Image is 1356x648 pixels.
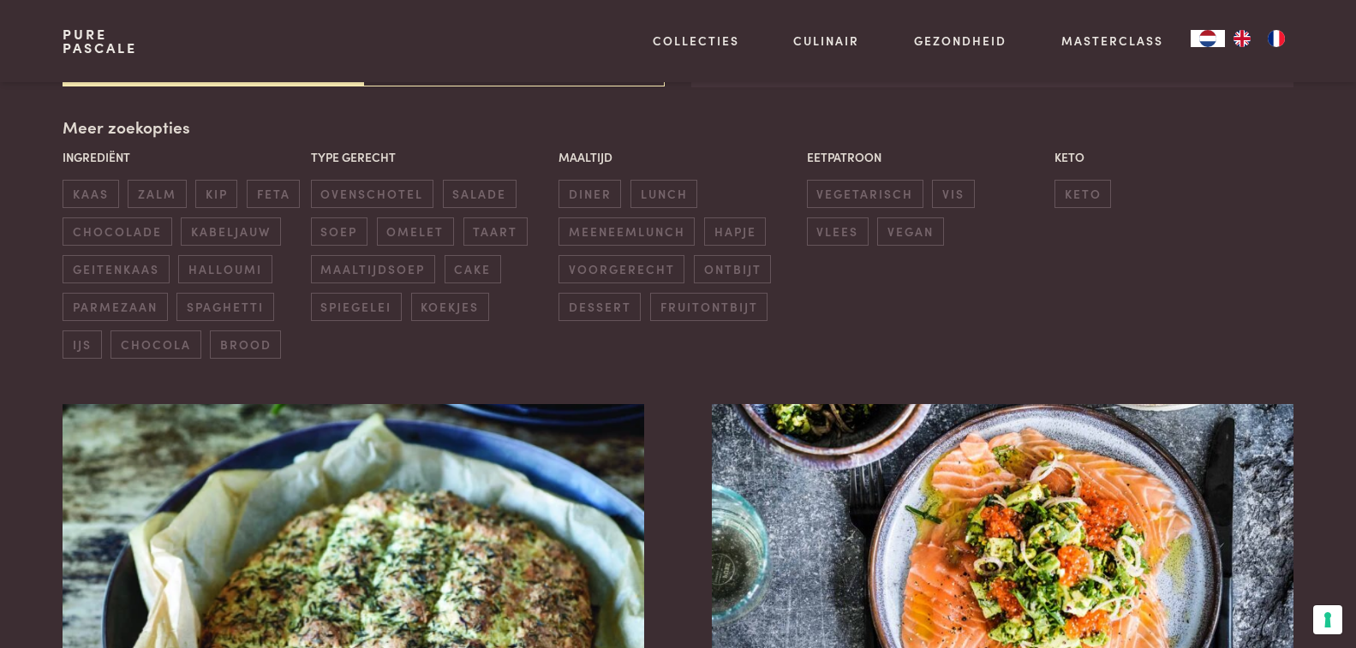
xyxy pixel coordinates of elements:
[1191,30,1293,47] aside: Language selected: Nederlands
[195,180,237,208] span: kip
[807,148,1046,166] p: Eetpatroon
[247,180,300,208] span: feta
[704,217,766,246] span: hapje
[311,217,367,246] span: soep
[793,32,859,50] a: Culinair
[807,180,923,208] span: vegetarisch
[181,217,280,246] span: kabeljauw
[311,255,435,283] span: maaltijdsoep
[630,180,697,208] span: lunch
[63,180,118,208] span: kaas
[650,293,768,321] span: fruitontbijt
[311,293,402,321] span: spiegelei
[63,27,137,55] a: PurePascale
[1191,30,1225,47] div: Language
[1191,30,1225,47] a: NL
[1054,148,1293,166] p: Keto
[559,180,621,208] span: diner
[1061,32,1163,50] a: Masterclass
[559,293,641,321] span: dessert
[311,180,433,208] span: ovenschotel
[559,217,695,246] span: meeneemlunch
[463,217,528,246] span: taart
[1225,30,1293,47] ul: Language list
[559,148,797,166] p: Maaltijd
[914,32,1007,50] a: Gezondheid
[1259,30,1293,47] a: FR
[178,255,272,283] span: halloumi
[877,217,943,246] span: vegan
[377,217,454,246] span: omelet
[63,330,101,359] span: ijs
[411,293,489,321] span: koekjes
[1313,605,1342,634] button: Uw voorkeuren voor toestemming voor trackingtechnologieën
[443,180,517,208] span: salade
[63,255,169,283] span: geitenkaas
[445,255,501,283] span: cake
[128,180,186,208] span: zalm
[63,217,171,246] span: chocolade
[932,180,974,208] span: vis
[176,293,273,321] span: spaghetti
[694,255,771,283] span: ontbijt
[210,330,281,359] span: brood
[1225,30,1259,47] a: EN
[111,330,200,359] span: chocola
[807,217,869,246] span: vlees
[63,293,167,321] span: parmezaan
[653,32,739,50] a: Collecties
[559,255,684,283] span: voorgerecht
[311,148,550,166] p: Type gerecht
[1054,180,1111,208] span: keto
[63,148,302,166] p: Ingrediënt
